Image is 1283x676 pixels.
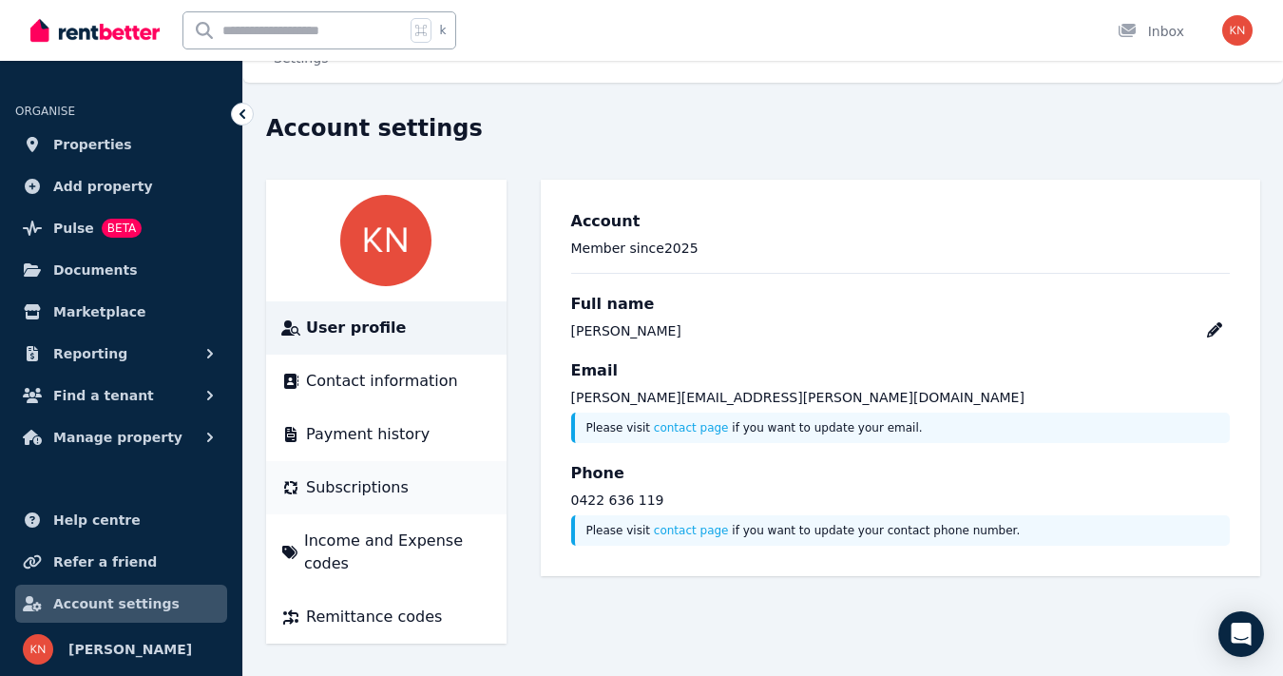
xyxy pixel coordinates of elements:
a: Help centre [15,501,227,539]
img: Karin Nyeholt [1222,15,1253,46]
a: Refer a friend [15,543,227,581]
div: Open Intercom Messenger [1218,611,1264,657]
span: Find a tenant [53,384,154,407]
a: contact page [654,421,729,435]
p: Member since 2025 [571,239,1231,258]
a: Account settings [15,585,227,623]
span: Help centre [53,509,141,531]
a: Add property [15,167,227,205]
p: Please visit if you want to update your contact phone number. [586,523,1219,538]
span: Pulse [53,217,94,240]
span: Add property [53,175,153,198]
span: k [439,23,446,38]
span: Refer a friend [53,550,157,573]
span: Income and Expense codes [304,530,491,575]
a: Subscriptions [281,476,491,499]
span: [PERSON_NAME] [68,638,192,661]
img: Karin Nyeholt [23,634,53,665]
a: Contact information [281,370,491,393]
span: Marketplace [53,300,145,323]
a: contact page [654,524,729,537]
button: Manage property [15,418,227,456]
span: Properties [53,133,132,156]
span: ORGANISE [15,105,75,118]
span: Subscriptions [306,476,409,499]
div: Inbox [1118,22,1184,41]
button: Find a tenant [15,377,227,415]
span: Documents [53,259,138,281]
span: Account settings [53,592,180,615]
div: [PERSON_NAME] [571,321,681,340]
h3: Email [571,359,1231,382]
a: User profile [281,317,491,339]
span: Remittance codes [306,606,442,628]
h1: Account settings [266,113,483,144]
h3: Full name [571,293,1231,316]
a: Properties [15,126,227,164]
p: [PERSON_NAME][EMAIL_ADDRESS][PERSON_NAME][DOMAIN_NAME] [571,388,1231,407]
button: Reporting [15,335,227,373]
p: 0422 636 119 [571,491,1231,510]
a: Documents [15,251,227,289]
h3: Account [571,210,1231,233]
p: Please visit if you want to update your email. [586,420,1219,435]
span: Contact information [306,370,458,393]
span: Reporting [53,342,127,365]
a: Remittance codes [281,606,491,628]
a: Income and Expense codes [281,530,491,575]
a: Payment history [281,423,491,446]
a: PulseBETA [15,209,227,247]
a: Marketplace [15,293,227,331]
img: RentBetter [30,16,160,45]
span: Payment history [306,423,430,446]
span: Manage property [53,426,182,449]
img: Karin Nyeholt [340,195,431,286]
span: BETA [102,219,142,238]
h3: Phone [571,462,1231,485]
span: User profile [306,317,406,339]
